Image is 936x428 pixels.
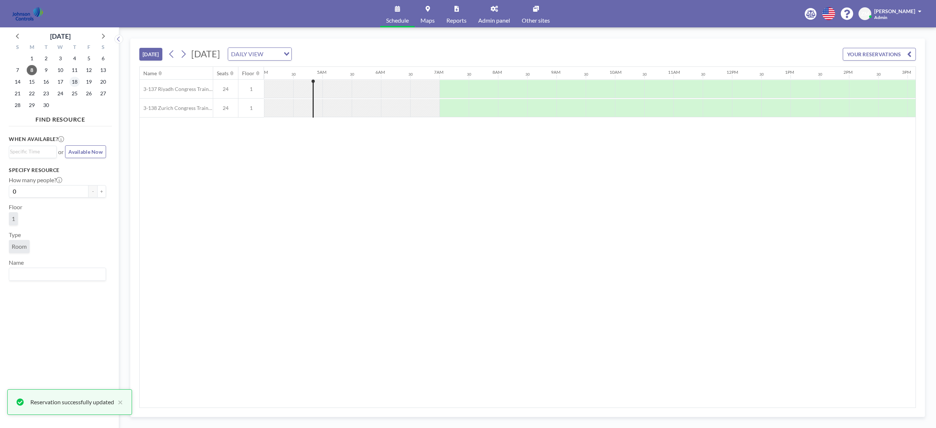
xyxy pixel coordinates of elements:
[265,49,279,59] input: Search for option
[818,72,822,77] div: 30
[874,15,887,20] span: Admin
[217,70,229,77] div: Seats
[191,48,220,59] span: [DATE]
[726,69,738,75] div: 12PM
[27,77,37,87] span: Monday, September 15, 2025
[41,88,51,99] span: Tuesday, September 23, 2025
[69,77,80,87] span: Thursday, September 18, 2025
[82,43,96,53] div: F
[12,243,27,250] span: Room
[701,72,705,77] div: 30
[876,72,881,77] div: 30
[41,100,51,110] span: Tuesday, September 30, 2025
[41,53,51,64] span: Tuesday, September 2, 2025
[291,72,296,77] div: 30
[12,88,23,99] span: Sunday, September 21, 2025
[55,65,65,75] span: Wednesday, September 10, 2025
[446,18,467,23] span: Reports
[98,53,108,64] span: Saturday, September 6, 2025
[41,77,51,87] span: Tuesday, September 16, 2025
[114,398,123,406] button: close
[238,86,264,92] span: 1
[84,88,94,99] span: Friday, September 26, 2025
[10,270,102,279] input: Search for option
[98,65,108,75] span: Saturday, September 13, 2025
[65,145,106,158] button: Available Now
[55,53,65,64] span: Wednesday, September 3, 2025
[420,18,435,23] span: Maps
[58,148,64,156] span: or
[551,69,561,75] div: 9AM
[98,77,108,87] span: Saturday, September 20, 2025
[9,113,112,123] h4: FIND RESOURCE
[84,53,94,64] span: Friday, September 5, 2025
[12,77,23,87] span: Sunday, September 14, 2025
[69,88,80,99] span: Thursday, September 25, 2025
[69,53,80,64] span: Thursday, September 4, 2025
[67,43,82,53] div: T
[97,185,106,198] button: +
[68,149,103,155] span: Available Now
[213,86,238,92] span: 24
[27,53,37,64] span: Monday, September 1, 2025
[11,43,25,53] div: S
[238,105,264,111] span: 1
[317,69,327,75] div: 5AM
[9,259,24,266] label: Name
[668,69,680,75] div: 11AM
[242,70,254,77] div: Floor
[12,215,15,222] span: 1
[12,100,23,110] span: Sunday, September 28, 2025
[902,69,911,75] div: 3PM
[9,231,21,238] label: Type
[27,100,37,110] span: Monday, September 29, 2025
[10,148,52,156] input: Search for option
[50,31,71,41] div: [DATE]
[55,88,65,99] span: Wednesday, September 24, 2025
[434,69,444,75] div: 7AM
[39,43,53,53] div: T
[41,65,51,75] span: Tuesday, September 9, 2025
[143,70,157,77] div: Name
[522,18,550,23] span: Other sites
[478,18,510,23] span: Admin panel
[759,72,764,77] div: 30
[386,18,409,23] span: Schedule
[9,167,106,173] h3: Specify resource
[27,65,37,75] span: Monday, September 8, 2025
[140,105,213,111] span: 3-138 Zurich Congress Training Room
[609,69,622,75] div: 10AM
[98,88,108,99] span: Saturday, September 27, 2025
[375,69,385,75] div: 6AM
[140,86,213,92] span: 3-137 Riyadh Congress Training Room
[84,65,94,75] span: Friday, September 12, 2025
[84,77,94,87] span: Friday, September 19, 2025
[9,268,106,280] div: Search for option
[492,69,502,75] div: 8AM
[785,69,794,75] div: 1PM
[228,48,291,60] div: Search for option
[69,65,80,75] span: Thursday, September 11, 2025
[408,72,413,77] div: 30
[213,105,238,111] span: 24
[9,146,56,157] div: Search for option
[525,72,530,77] div: 30
[53,43,68,53] div: W
[874,8,915,14] span: [PERSON_NAME]
[139,48,162,61] button: [DATE]
[642,72,647,77] div: 30
[584,72,588,77] div: 30
[230,49,265,59] span: DAILY VIEW
[12,65,23,75] span: Sunday, September 7, 2025
[30,398,114,406] div: Reservation successfully updated
[9,203,22,211] label: Floor
[843,48,916,61] button: YOUR RESERVATIONS
[88,185,97,198] button: -
[350,72,354,77] div: 30
[55,77,65,87] span: Wednesday, September 17, 2025
[25,43,39,53] div: M
[96,43,110,53] div: S
[861,11,869,17] span: ZM
[9,176,62,184] label: How many people?
[27,88,37,99] span: Monday, September 22, 2025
